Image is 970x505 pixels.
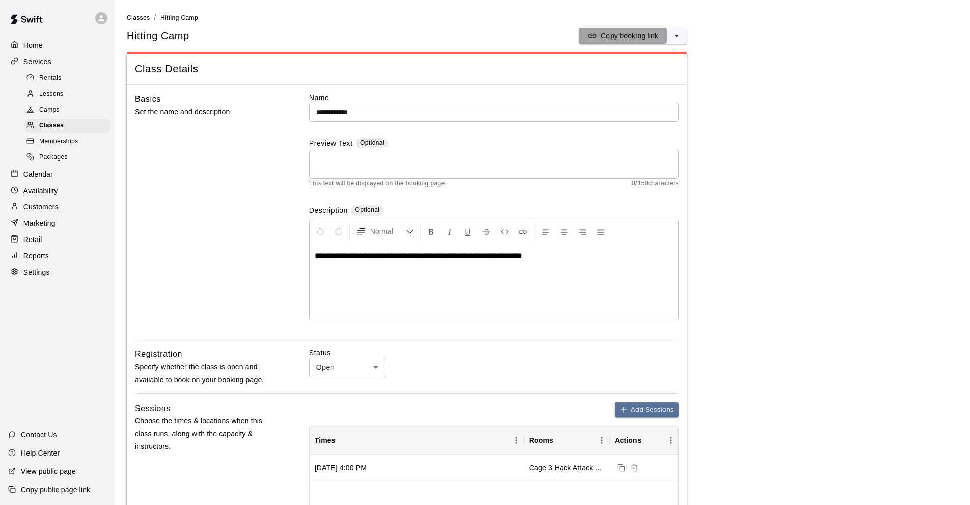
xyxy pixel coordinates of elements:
[23,234,42,245] p: Retail
[135,415,276,454] p: Choose the times & locations when this class runs, along with the capacity & instructors.
[556,222,573,241] button: Center Align
[524,426,609,455] div: Rooms
[23,40,43,50] p: Home
[615,461,628,474] button: Duplicate sessions
[24,86,115,102] a: Lessons
[23,267,50,277] p: Settings
[459,222,477,241] button: Format Underline
[509,433,524,448] button: Menu
[135,93,161,106] h6: Basics
[135,348,182,361] h6: Registration
[423,222,440,241] button: Format Bold
[370,226,406,236] span: Normal
[553,433,568,447] button: Sort
[127,14,150,21] span: Classes
[441,222,458,241] button: Format Italics
[309,358,385,377] div: Open
[39,152,68,163] span: Packages
[514,222,532,241] button: Insert Link
[8,54,106,69] a: Services
[23,202,59,212] p: Customers
[39,137,78,147] span: Memberships
[310,426,524,455] div: Times
[135,62,679,76] span: Class Details
[24,135,110,149] div: Memberships
[24,150,115,166] a: Packages
[632,179,679,189] span: 0 / 150 characters
[135,361,276,386] p: Specify whether the class is open and available to book on your booking page.
[135,402,171,415] h6: Sessions
[8,248,106,263] a: Reports
[24,134,115,150] a: Memberships
[355,206,379,214] span: Optional
[24,71,110,86] div: Rentals
[8,264,106,280] a: Settings
[579,28,687,44] div: split button
[8,199,106,215] a: Customers
[23,169,53,179] p: Calendar
[330,222,347,241] button: Redo
[39,89,64,99] span: Lessons
[309,93,679,103] label: Name
[39,73,62,84] span: Rentals
[24,103,110,117] div: Camps
[160,14,198,21] span: Hitting Camp
[309,205,348,217] label: Description
[667,28,687,44] button: select merge strategy
[601,31,658,41] p: Copy booking link
[127,13,150,21] a: Classes
[496,222,513,241] button: Insert Code
[315,463,367,473] div: Saturday, August 23, 2025 at 4:00 PM
[8,216,106,231] a: Marketing
[312,222,329,241] button: Undo
[336,433,350,447] button: Sort
[615,426,641,455] div: Actions
[478,222,495,241] button: Format Strikethrough
[663,433,678,448] button: Menu
[537,222,555,241] button: Left Align
[24,150,110,165] div: Packages
[360,139,384,146] span: Optional
[579,28,667,44] button: Copy booking link
[8,232,106,247] div: Retail
[594,433,609,448] button: Menu
[23,218,56,228] p: Marketing
[309,138,353,150] label: Preview Text
[21,448,60,458] p: Help Center
[529,426,553,455] div: Rooms
[609,426,678,455] div: Actions
[23,57,51,67] p: Services
[628,463,641,471] span: Sessions cannot be deleted because they already have registrations. Please use the Calendar page ...
[309,348,679,358] label: Status
[8,38,106,53] a: Home
[309,179,447,189] span: This text will be displayed on the booking page.
[23,185,58,196] p: Availability
[8,167,106,182] a: Calendar
[529,463,604,473] div: Cage 3 Hack Attack JR, Cage 4 Hack Attack Baseball
[24,102,115,118] a: Camps
[21,485,90,495] p: Copy public page link
[127,12,958,23] nav: breadcrumb
[24,119,110,133] div: Classes
[352,222,418,241] button: Formatting Options
[315,426,336,455] div: Times
[23,251,49,261] p: Reports
[21,430,57,440] p: Contact Us
[24,118,115,134] a: Classes
[39,121,64,131] span: Classes
[8,183,106,198] a: Availability
[39,105,60,115] span: Camps
[615,402,679,418] button: Add Sessions
[24,70,115,86] a: Rentals
[127,29,189,43] h5: Hitting Camp
[574,222,591,241] button: Right Align
[154,12,156,23] li: /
